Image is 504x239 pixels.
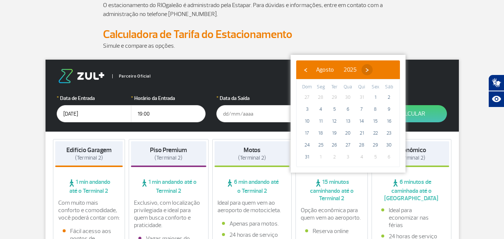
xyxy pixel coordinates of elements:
[369,103,381,115] span: 8
[150,146,187,154] strong: Piso Premium
[58,199,120,221] p: Com muito mais conforto e comodidade, você poderá contar com:
[131,105,206,122] input: hh:mm
[238,154,266,161] span: (Terminal 2)
[356,151,368,163] span: 4
[316,66,334,73] span: Agosto
[301,91,313,103] span: 27
[301,103,313,115] span: 3
[376,105,447,122] button: Calcular
[75,154,103,161] span: (Terminal 2)
[291,55,406,173] bs-datepicker-container: calendar
[131,178,206,195] span: 1 min andando até o Terminal 2
[383,139,395,151] span: 30
[222,220,282,227] li: Apenas para motos.
[112,74,151,78] span: Parceiro Oficial
[315,103,327,115] span: 4
[301,115,313,127] span: 10
[315,91,327,103] span: 28
[383,127,395,139] span: 23
[216,94,291,102] label: Data da Saída
[369,139,381,151] span: 29
[356,91,368,103] span: 31
[356,127,368,139] span: 21
[301,127,313,139] span: 17
[300,83,314,91] th: weekday
[315,115,327,127] span: 11
[55,178,123,195] span: 1 min andando até o Terminal 2
[134,199,203,229] p: Exclusivo, com localização privilegiada e ideal para quem busca conforto e praticidade.
[369,91,381,103] span: 1
[328,91,340,103] span: 29
[369,151,381,163] span: 5
[315,151,327,163] span: 1
[103,1,401,19] p: O estacionamento do RIOgaleão é administrado pela Estapar. Para dúvidas e informações, entre em c...
[356,139,368,151] span: 28
[328,127,340,139] span: 19
[342,127,354,139] span: 20
[328,83,341,91] th: weekday
[342,151,354,163] span: 3
[216,105,291,122] input: dd/mm/aaaa
[328,103,340,115] span: 5
[382,83,396,91] th: weekday
[344,66,357,73] span: 2025
[298,178,366,202] span: 15 minutos caminhando até o Terminal 2
[397,146,426,154] strong: Econômico
[315,127,327,139] span: 18
[66,146,112,154] strong: Edifício Garagem
[131,94,206,102] label: Horário da Entrada
[369,127,381,139] span: 22
[301,207,363,221] p: Opção econômica para quem vem ao aeroporto.
[383,115,395,127] span: 16
[383,151,395,163] span: 6
[57,69,106,83] img: logo-zul.png
[215,178,290,195] span: 6 min andando até o Terminal 2
[361,64,373,75] button: ›
[342,91,354,103] span: 30
[374,178,449,202] span: 6 minutos de caminhada até o [GEOGRAPHIC_DATA]
[369,83,382,91] th: weekday
[381,207,442,229] li: Ideal para economizar nas férias
[315,139,327,151] span: 25
[342,139,354,151] span: 27
[311,64,339,75] button: Agosto
[356,115,368,127] span: 14
[154,154,182,161] span: (Terminal 2)
[355,83,369,91] th: weekday
[342,103,354,115] span: 6
[328,115,340,127] span: 12
[300,64,311,75] button: ‹
[397,154,425,161] span: (Terminal 2)
[488,91,504,107] button: Abrir recursos assistivos.
[301,151,313,163] span: 31
[339,64,361,75] button: 2025
[488,75,504,91] button: Abrir tradutor de língua de sinais.
[356,103,368,115] span: 7
[103,28,401,41] h2: Calculadora de Tarifa do Estacionamento
[217,199,287,214] p: Ideal para quem vem ao aeroporto de motocicleta.
[57,105,131,122] input: dd/mm/aaaa
[328,139,340,151] span: 26
[244,146,260,154] strong: Motos
[301,139,313,151] span: 24
[328,151,340,163] span: 2
[342,115,354,127] span: 13
[383,103,395,115] span: 9
[383,91,395,103] span: 2
[57,94,131,102] label: Data de Entrada
[369,115,381,127] span: 15
[488,75,504,107] div: Plugin de acessibilidade da Hand Talk.
[305,227,358,235] li: Reserva online
[341,83,355,91] th: weekday
[314,83,328,91] th: weekday
[103,41,401,50] p: Simule e compare as opções.
[300,65,373,72] bs-datepicker-navigation-view: ​ ​ ​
